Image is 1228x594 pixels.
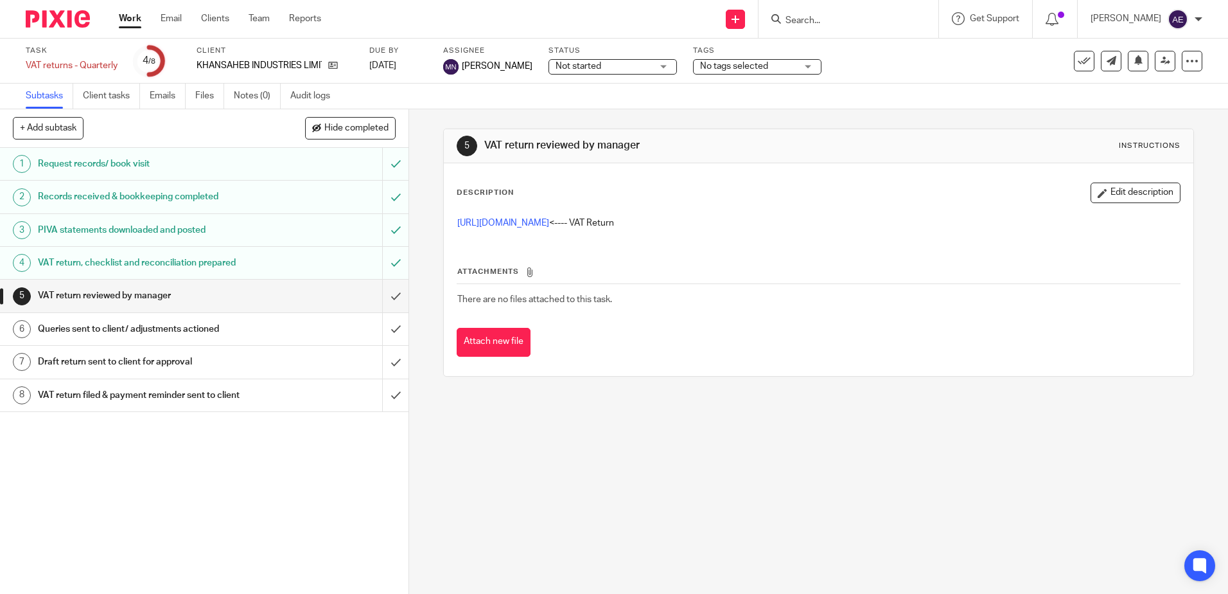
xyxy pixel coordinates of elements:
[693,46,821,56] label: Tags
[462,60,532,73] span: [PERSON_NAME]
[38,286,259,305] h1: VAT return reviewed by manager
[83,84,140,109] a: Client tasks
[1168,9,1188,30] img: svg%3E
[457,295,612,304] span: There are no files attached to this task.
[38,221,259,240] h1: PIVA statements downloaded and posted
[249,12,270,25] a: Team
[324,123,389,134] span: Hide completed
[700,62,768,71] span: No tags selected
[784,15,900,27] input: Search
[305,117,396,139] button: Hide completed
[143,53,155,68] div: 4
[1091,12,1161,25] p: [PERSON_NAME]
[369,46,427,56] label: Due by
[38,154,259,174] h1: Request records/ book visit
[13,287,31,305] div: 5
[289,12,321,25] a: Reports
[457,268,519,275] span: Attachments
[13,155,31,173] div: 1
[38,352,259,372] h1: Draft return sent to client for approval
[13,117,83,139] button: + Add subtask
[556,62,601,71] span: Not started
[234,84,281,109] a: Notes (0)
[13,254,31,272] div: 4
[148,58,155,65] small: /8
[13,320,31,338] div: 6
[457,217,1179,230] p: <---- VAT Return
[457,328,531,357] button: Attach new file
[484,139,846,152] h1: VAT return reviewed by manager
[13,386,31,404] div: 8
[161,12,182,25] a: Email
[38,253,259,273] h1: VAT return, checklist and reconciliation prepared
[457,136,477,156] div: 5
[13,221,31,239] div: 3
[13,188,31,206] div: 2
[13,353,31,371] div: 7
[1119,141,1180,151] div: Instructions
[443,59,459,75] img: svg%3E
[443,46,532,56] label: Assignee
[1091,183,1180,203] button: Edit description
[38,386,259,405] h1: VAT return filed & payment reminder sent to client
[26,10,90,28] img: Pixie
[197,46,353,56] label: Client
[26,46,118,56] label: Task
[548,46,677,56] label: Status
[457,219,549,228] a: [URL][DOMAIN_NAME]
[119,12,141,25] a: Work
[369,61,396,70] span: [DATE]
[38,187,259,206] h1: Records received & bookkeeping completed
[26,84,73,109] a: Subtasks
[197,59,322,72] p: KHANSAHEB INDUSTRIES LIMITED
[150,84,186,109] a: Emails
[201,12,229,25] a: Clients
[195,84,224,109] a: Files
[970,14,1019,23] span: Get Support
[38,319,259,339] h1: Queries sent to client/ adjustments actioned
[457,188,514,198] p: Description
[26,59,118,72] div: VAT returns - Quarterly
[290,84,340,109] a: Audit logs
